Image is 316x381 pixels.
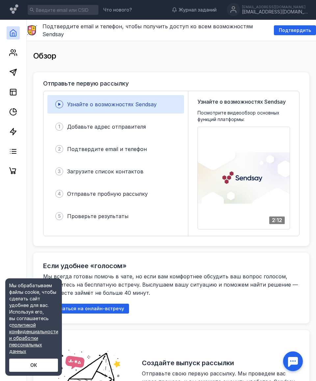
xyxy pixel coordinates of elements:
span: Узнайте о возможностях Sendsay [67,101,157,108]
span: 5 [58,213,61,219]
a: Что нового? [100,8,135,12]
a: Записаться на онлайн-встречу [43,306,129,311]
span: Отправьте пробную рассылку [67,190,148,197]
span: Посмотрите видеообзор основных функций платформы: [197,110,290,123]
span: Мы всегда готовы помочь в чате, но если вам комфортнее обсудить ваш вопрос голосом, запишитесь на... [43,273,300,296]
span: 1 [58,123,60,130]
span: Проверьте результаты [67,213,128,219]
h3: Отправьте первую рассылку [43,80,129,87]
span: 3 [58,168,61,175]
div: [EMAIL_ADDRESS][DOMAIN_NAME] [242,5,308,9]
a: Журнал заданий [169,7,220,13]
h2: Создайте выпуск рассылки [142,359,234,367]
span: Узнайте о возможностях Sendsay [197,98,286,106]
span: 2 [58,146,61,152]
span: Подтвердите email и телефон [67,146,147,152]
span: Что нового? [103,8,132,12]
div: Мы обрабатываем файлы cookie, чтобы сделать сайт удобнее для вас. Используя его, вы соглашаетесь c [9,282,58,355]
span: 4 [58,190,61,197]
h2: Если удобнее «голосом» [43,262,127,270]
button: Записаться на онлайн-встречу [43,304,129,314]
a: политикой конфиденциальности и обработки персональных данных [9,322,58,354]
div: 2:12 [269,216,285,224]
button: Подтвердить [274,25,316,35]
span: Журнал заданий [179,7,217,13]
button: ОК [9,359,58,372]
input: Введите email или CSID [28,5,98,15]
span: Обзор [33,51,56,61]
span: Подтвердить [279,28,311,33]
span: Записаться на онлайн-встречу [48,306,124,312]
span: Загрузите список контактов [67,168,144,175]
span: Добавьте адрес отправителя [67,123,146,130]
div: [EMAIL_ADDRESS][DOMAIN_NAME] [242,9,308,15]
span: Подтвердите email и телефон, чтобы получить доступ ко всем возможностям Sendsay [42,23,253,38]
